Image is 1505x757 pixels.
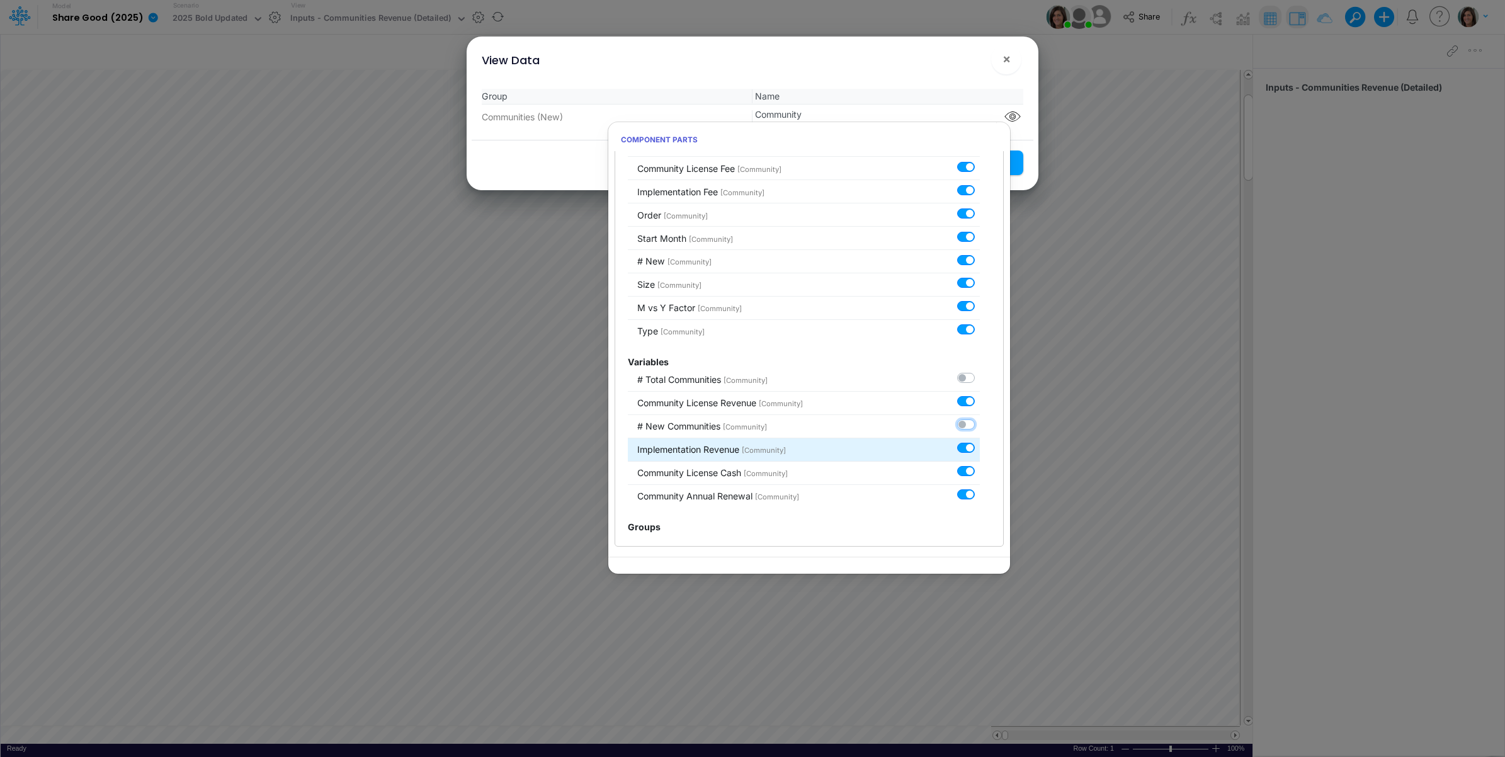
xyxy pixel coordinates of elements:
span: [Community] [759,399,803,408]
li: Communities (New) Community [482,105,1023,130]
span: # Total Communities [637,374,721,385]
span: [Community] [724,376,768,385]
span: [Community] [698,304,742,313]
span: # New Communities [637,421,720,431]
span: [Community] [755,492,799,501]
span: [Community] [661,327,705,336]
span: Community License Fee [637,163,735,174]
span: [Community] [742,446,786,455]
button: Close [991,44,1021,74]
span: Implementation Revenue [637,444,739,455]
span: Communities (New) [482,110,752,123]
span: Start Month [637,233,686,244]
span: [Community] [720,188,764,197]
span: [Community] [689,235,733,244]
span: [Community] [657,281,701,290]
span: [Community] [744,469,788,478]
h6: Component parts [608,129,1010,151]
span: Name [752,89,1023,103]
span: [Community] [737,165,781,174]
span: Community [752,108,1023,127]
span: Groups [628,521,661,532]
span: Community Name [637,140,711,151]
span: # New [637,256,665,266]
span: [Community] [713,142,758,151]
span: Community Annual Renewal [637,491,752,501]
span: [Community] [664,212,708,220]
span: Group [482,89,752,103]
span: Size [637,279,655,290]
span: Order [637,210,661,220]
span: [Community] [667,258,712,266]
span: M vs Y Factor [637,302,695,313]
div: View Data [482,52,540,69]
span: Variables [628,356,669,367]
span: Community License Cash [637,467,741,478]
span: Community License Revenue [637,397,756,408]
span: × [1002,51,1011,66]
span: [Community] [723,423,767,431]
span: Type [637,326,658,336]
span: Implementation Fee [637,186,718,197]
